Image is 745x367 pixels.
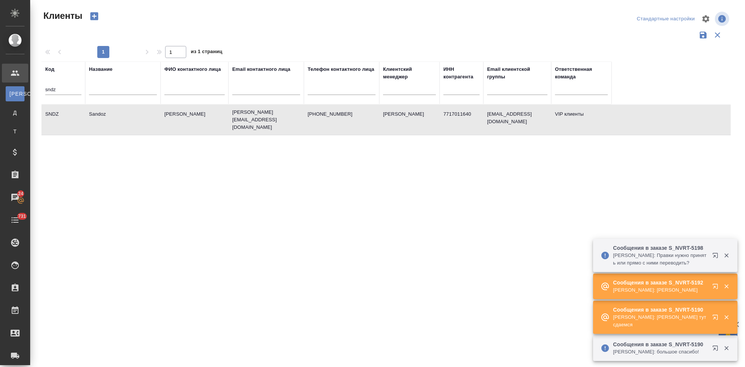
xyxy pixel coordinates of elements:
span: Клиенты [41,10,82,22]
div: Клиентский менеджер [383,66,436,81]
span: Д [9,109,21,116]
div: Телефон контактного лица [308,66,374,73]
a: 24 [2,188,28,207]
button: Открыть в новой вкладке [708,310,726,328]
div: Email клиентской группы [487,66,547,81]
p: [PERSON_NAME]: [PERSON_NAME] тут сдаемся [613,313,707,329]
p: Сообщения в заказе S_NVRT-5190 [613,306,707,313]
button: Открыть в новой вкладке [708,279,726,297]
a: 731 [2,211,28,229]
div: split button [635,13,697,25]
button: Сохранить фильтры [696,28,710,42]
span: из 1 страниц [191,47,222,58]
button: Закрыть [719,314,734,321]
span: Т [9,128,21,135]
span: Посмотреть информацию [715,12,731,26]
button: Открыть в новой вкладке [708,248,726,266]
p: [PHONE_NUMBER] [308,110,376,118]
button: Сбросить фильтры [710,28,725,42]
button: Закрыть [719,345,734,352]
td: SNDZ [41,107,85,133]
p: Сообщения в заказе S_NVRT-5198 [613,244,707,252]
div: Название [89,66,112,73]
p: [PERSON_NAME]: Правки нужно принять или прямо с ними переводить? [613,252,707,267]
div: ИНН контрагента [443,66,480,81]
p: Сообщения в заказе S_NVRT-5190 [613,341,707,348]
div: Email контактного лица [232,66,290,73]
td: Sandoz [85,107,161,133]
button: Создать [85,10,103,23]
div: Код [45,66,54,73]
button: Закрыть [719,252,734,259]
td: [PERSON_NAME] [379,107,440,133]
button: Закрыть [719,283,734,290]
span: [PERSON_NAME] [9,90,21,98]
td: VIP клиенты [551,107,612,133]
td: [EMAIL_ADDRESS][DOMAIN_NAME] [483,107,551,133]
div: ФИО контактного лица [164,66,221,73]
td: [PERSON_NAME] [161,107,228,133]
p: [PERSON_NAME][EMAIL_ADDRESS][DOMAIN_NAME] [232,109,300,131]
p: Сообщения в заказе S_NVRT-5192 [613,279,707,286]
td: 7717011640 [440,107,483,133]
span: 731 [14,213,31,220]
p: [PERSON_NAME]: [PERSON_NAME] [613,286,707,294]
span: Настроить таблицу [697,10,715,28]
a: Д [6,105,25,120]
button: Открыть в новой вкладке [708,341,726,359]
span: 24 [14,190,28,197]
a: [PERSON_NAME] [6,86,25,101]
a: Т [6,124,25,139]
p: [PERSON_NAME]: большое спасибо! [613,348,707,356]
div: Ответственная команда [555,66,608,81]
